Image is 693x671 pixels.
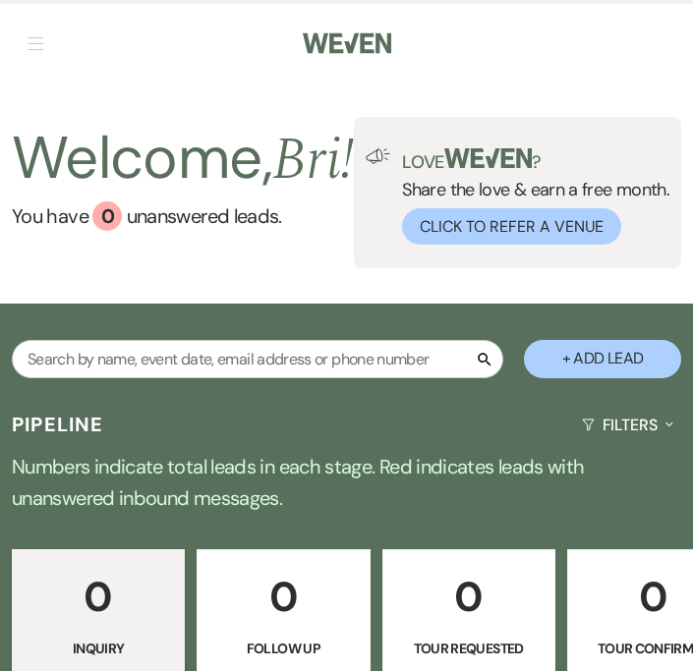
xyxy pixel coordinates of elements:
p: 0 [395,564,543,630]
h3: Pipeline [12,411,104,438]
div: Share the love & earn a free month. [390,148,669,245]
img: Weven Logo [303,23,391,64]
p: 0 [209,564,357,630]
p: Tour Requested [395,638,543,659]
p: Follow Up [209,638,357,659]
div: 0 [92,201,122,231]
h2: Welcome, [12,117,354,201]
img: loud-speaker-illustration.svg [366,148,390,164]
input: Search by name, event date, email address or phone number [12,340,503,378]
p: Inquiry [25,638,172,659]
img: weven-logo-green.svg [444,148,532,168]
button: Filters [574,399,681,451]
p: Love ? [402,148,669,171]
p: 0 [25,564,172,630]
button: Click to Refer a Venue [402,208,621,245]
span: Bri ! [272,115,354,205]
a: You have 0 unanswered leads. [12,201,354,231]
button: + Add Lead [524,340,681,378]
